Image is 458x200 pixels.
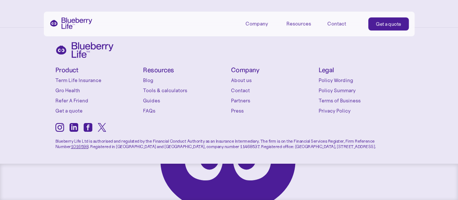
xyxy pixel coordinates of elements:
div: Get a quote [376,20,401,28]
a: Gro Health [55,87,140,94]
a: Partners [231,97,315,104]
h4: Resources [143,67,227,74]
h4: Company [231,67,315,74]
a: FAQs [143,107,227,114]
div: Company [245,21,268,27]
div: Resources [286,17,319,29]
div: Contact [327,21,346,27]
a: About us [231,77,315,84]
a: Tools & calculators [143,87,227,94]
h4: Product [55,67,140,74]
a: Press [231,107,315,114]
div: Company [245,17,278,29]
a: Term Life Insurance [55,77,140,84]
a: home [50,17,92,29]
a: Guides [143,97,227,104]
a: Contact [231,87,315,94]
a: Terms of Business [319,97,403,104]
a: Policy Summary [319,87,403,94]
a: Get a quote [368,17,409,30]
a: Refer A Friend [55,97,140,104]
a: Contact [327,17,360,29]
h4: Legal [319,67,403,74]
a: Privacy Policy [319,107,403,114]
a: Policy Wording [319,77,403,84]
div: Resources [286,21,311,27]
p: Blueberry Life Ltd is authorised and regulated by the Financial Conduct Authority as an Insurance... [55,134,403,149]
a: Blog [143,77,227,84]
a: Get a quote [55,107,140,114]
a: 1016598 [71,144,89,149]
